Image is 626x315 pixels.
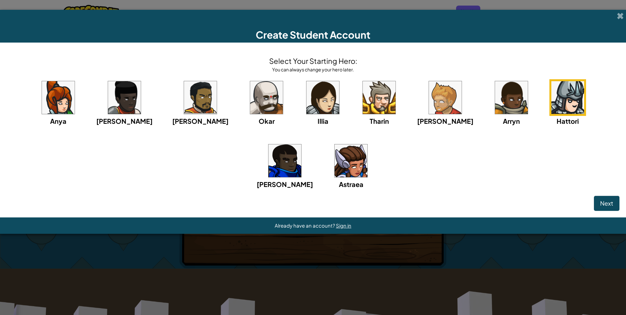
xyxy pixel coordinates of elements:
[594,196,619,211] button: Next
[96,117,153,125] span: [PERSON_NAME]
[503,117,520,125] span: Arryn
[275,222,336,229] span: Already have an account?
[306,81,339,114] img: portrait.png
[257,180,313,188] span: [PERSON_NAME]
[50,117,66,125] span: Anya
[600,199,613,207] span: Next
[259,117,275,125] span: Okar
[429,81,462,114] img: portrait.png
[335,144,367,177] img: portrait.png
[269,56,357,66] h4: Select Your Starting Hero:
[551,81,584,114] img: portrait.png
[256,28,370,41] span: Create Student Account
[269,66,357,73] div: You can always change your hero later.
[250,81,283,114] img: portrait.png
[184,81,217,114] img: portrait.png
[318,117,328,125] span: Illia
[172,117,229,125] span: [PERSON_NAME]
[108,81,141,114] img: portrait.png
[336,222,351,229] a: Sign in
[42,81,75,114] img: portrait.png
[370,117,389,125] span: Tharin
[417,117,473,125] span: [PERSON_NAME]
[495,81,528,114] img: portrait.png
[557,117,579,125] span: Hattori
[268,144,301,177] img: portrait.png
[363,81,396,114] img: portrait.png
[339,180,363,188] span: Astraea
